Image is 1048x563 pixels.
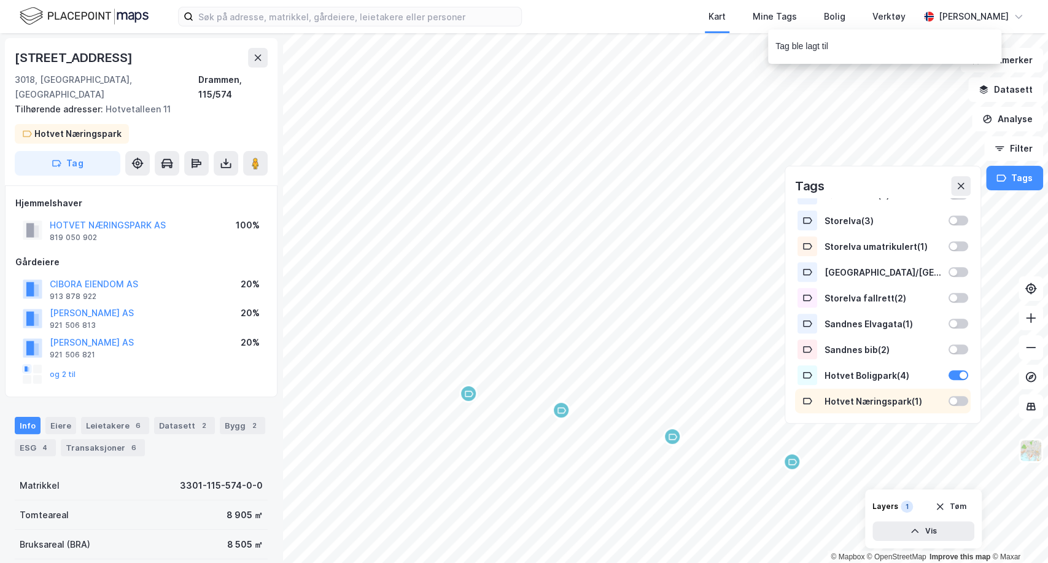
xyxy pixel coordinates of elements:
div: Hotvet Boligpark ( 4 ) [825,370,941,381]
div: Storelva umatrikulert ( 1 ) [825,241,941,252]
div: Tags [795,176,825,196]
div: Hjemmelshaver [15,196,267,211]
div: Kontrollprogram for chat [987,504,1048,563]
a: Mapbox [831,553,864,561]
span: Tilhørende adresser: [15,104,106,114]
button: Tags [986,166,1043,190]
div: Map marker [783,452,801,471]
div: Mine Tags [753,9,797,24]
div: 8 905 ㎡ [227,508,263,522]
button: Tag [15,151,120,176]
a: Improve this map [930,553,990,561]
div: 921 506 813 [50,320,96,330]
div: Layers [872,502,898,511]
div: Bruksareal (BRA) [20,537,90,552]
div: [PERSON_NAME] [939,9,1009,24]
div: Sandnes bib ( 2 ) [825,344,941,355]
div: Drammen, 115/574 [198,72,268,102]
div: Gårdeiere [15,255,267,270]
div: 1 [901,500,913,513]
div: 20% [241,277,260,292]
div: 3301-115-574-0-0 [180,478,263,493]
button: Filter [984,136,1043,161]
button: Tøm [927,497,974,516]
div: 6 [132,419,144,432]
div: [STREET_ADDRESS] [15,48,135,68]
div: Hotvetalleen 11 [15,102,258,117]
div: Leietakere [81,417,149,434]
div: Sandnes Elvagata ( 1 ) [825,319,941,329]
div: Eiere [45,417,76,434]
div: 20% [241,306,260,320]
div: [GEOGRAPHIC_DATA]/[GEOGRAPHIC_DATA] ( 4 ) [825,267,941,278]
div: ESG [15,439,56,456]
a: OpenStreetMap [867,553,926,561]
div: 20% [241,335,260,350]
div: Map marker [459,384,478,403]
div: Bolig [824,9,845,24]
div: Verktøy [872,9,906,24]
div: Storelva fallrett ( 2 ) [825,293,941,303]
div: Storelva ( 3 ) [825,215,941,226]
div: Map marker [552,401,570,419]
div: Tomteareal [20,508,69,522]
div: 8 505 ㎡ [227,537,263,552]
input: Søk på adresse, matrikkel, gårdeiere, leietakere eller personer [193,7,521,26]
div: 2 [248,419,260,432]
div: Hotvet Næringspark ( 1 ) [825,396,941,406]
img: Z [1019,439,1042,462]
img: logo.f888ab2527a4732fd821a326f86c7f29.svg [20,6,149,27]
div: 819 050 902 [50,233,97,243]
div: Hotvet Næringspark [34,126,122,141]
div: Transaksjoner [61,439,145,456]
div: 4 [39,441,51,454]
div: Tag ble lagt til [775,39,828,54]
button: Datasett [968,77,1043,102]
iframe: Chat Widget [987,504,1048,563]
button: Analyse [972,107,1043,131]
button: Vis [872,521,974,541]
div: 6 [128,441,140,454]
div: 921 506 821 [50,350,95,360]
div: 100% [236,218,260,233]
div: Matrikkel [20,478,60,493]
div: Kart [708,9,726,24]
div: 913 878 922 [50,292,96,301]
div: 3018, [GEOGRAPHIC_DATA], [GEOGRAPHIC_DATA] [15,72,198,102]
div: Datasett [154,417,215,434]
div: Map marker [663,427,681,446]
div: Bygg [220,417,265,434]
div: 2 [198,419,210,432]
div: Info [15,417,41,434]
